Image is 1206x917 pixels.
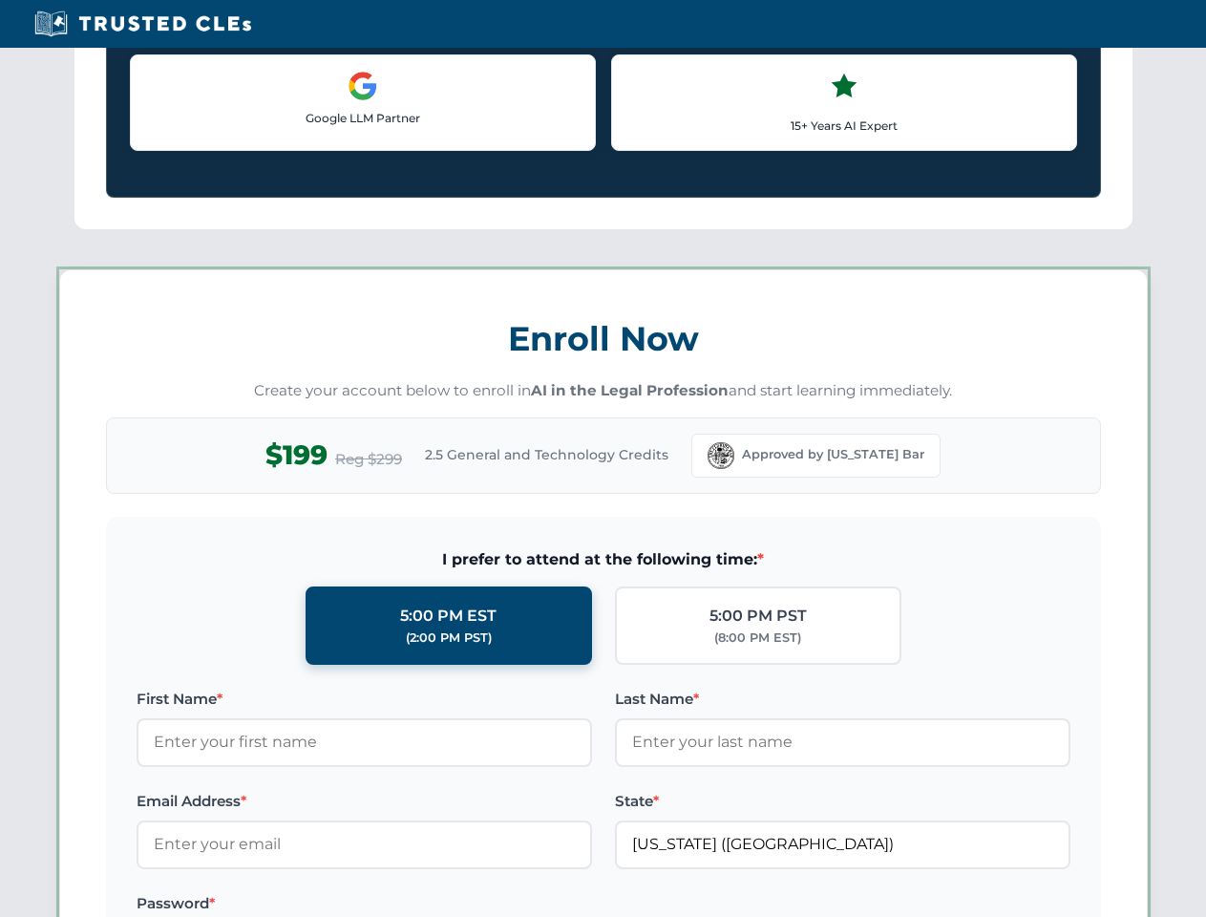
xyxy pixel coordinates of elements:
div: 5:00 PM PST [709,604,807,629]
span: I prefer to attend at the following time: [137,547,1070,572]
div: (2:00 PM PST) [406,629,492,648]
p: Create your account below to enroll in and start learning immediately. [106,380,1101,402]
span: Reg $299 [335,448,402,471]
img: Florida Bar [708,442,734,469]
img: Google [348,71,378,101]
input: Enter your first name [137,718,592,766]
label: Password [137,892,592,915]
label: Last Name [615,688,1070,711]
p: 15+ Years AI Expert [627,117,1061,135]
label: State [615,790,1070,813]
strong: AI in the Legal Profession [531,381,729,399]
input: Enter your email [137,821,592,868]
p: Google LLM Partner [146,109,580,127]
label: First Name [137,688,592,711]
input: Enter your last name [615,718,1070,766]
img: Trusted CLEs [29,10,257,38]
div: (8:00 PM EST) [714,629,801,648]
input: Florida (FL) [615,821,1070,868]
div: 5:00 PM EST [400,604,497,629]
span: $199 [265,434,328,477]
span: 2.5 General and Technology Credits [425,444,668,465]
label: Email Address [137,790,592,813]
h3: Enroll Now [106,309,1101,369]
span: Approved by [US_STATE] Bar [742,445,924,464]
